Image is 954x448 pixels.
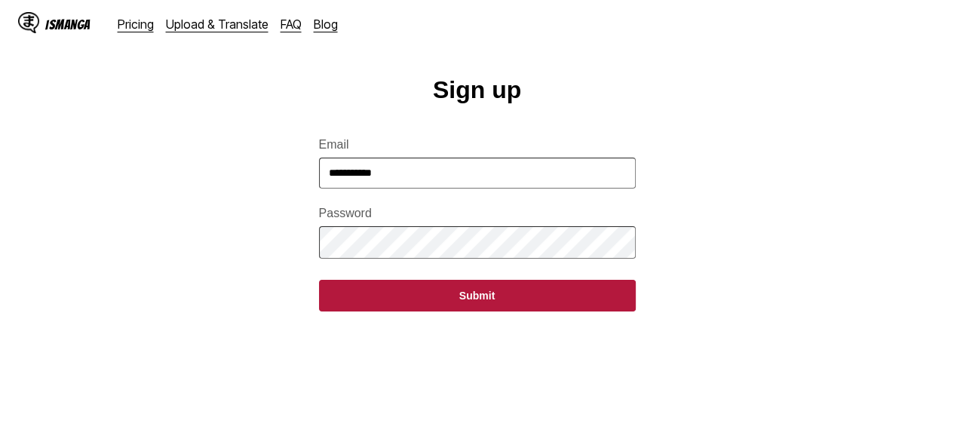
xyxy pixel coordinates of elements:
[45,17,90,32] div: IsManga
[118,17,154,32] a: Pricing
[314,17,338,32] a: Blog
[281,17,302,32] a: FAQ
[319,138,636,152] label: Email
[319,280,636,311] button: Submit
[319,207,636,220] label: Password
[433,76,521,104] h1: Sign up
[166,17,268,32] a: Upload & Translate
[18,12,39,33] img: IsManga Logo
[18,12,118,36] a: IsManga LogoIsManga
